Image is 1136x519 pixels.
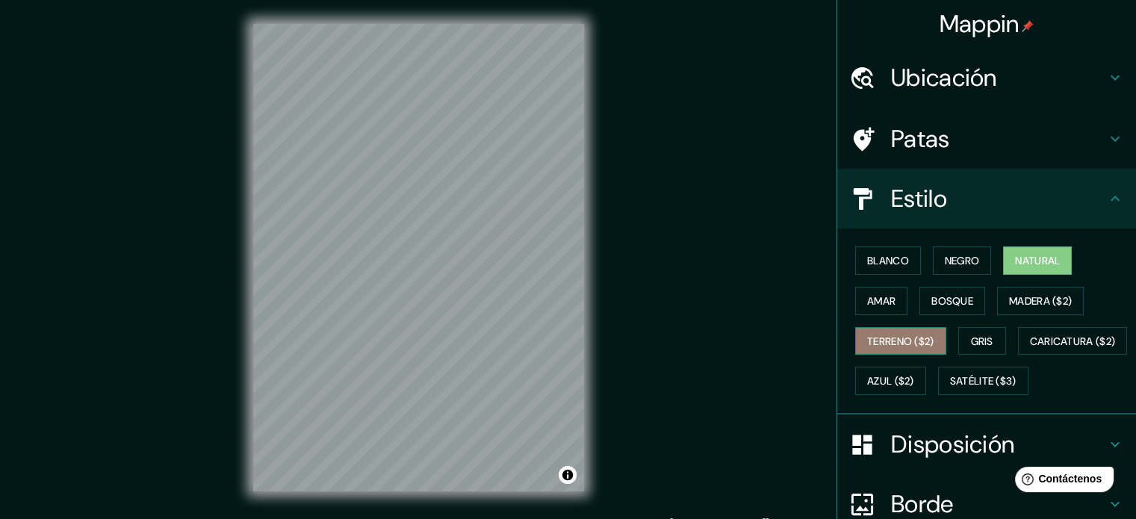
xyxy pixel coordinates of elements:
[867,294,896,308] font: Amar
[938,367,1028,395] button: Satélite ($3)
[837,109,1136,169] div: Patas
[855,367,926,395] button: Azul ($2)
[1003,246,1072,275] button: Natural
[1018,327,1128,355] button: Caricatura ($2)
[855,327,946,355] button: Terreno ($2)
[933,246,992,275] button: Negro
[867,335,934,348] font: Terreno ($2)
[837,169,1136,229] div: Estilo
[253,24,584,491] canvas: Mapa
[1003,461,1120,503] iframe: Lanzador de widgets de ayuda
[958,327,1006,355] button: Gris
[867,254,909,267] font: Blanco
[559,466,577,484] button: Activar o desactivar atribución
[945,254,980,267] font: Negro
[971,335,993,348] font: Gris
[867,375,914,388] font: Azul ($2)
[837,414,1136,474] div: Disposición
[891,123,950,155] font: Patas
[1009,294,1072,308] font: Madera ($2)
[855,287,907,315] button: Amar
[1022,20,1034,32] img: pin-icon.png
[1030,335,1116,348] font: Caricatura ($2)
[931,294,973,308] font: Bosque
[855,246,921,275] button: Blanco
[940,8,1019,40] font: Mappin
[919,287,985,315] button: Bosque
[837,48,1136,108] div: Ubicación
[1015,254,1060,267] font: Natural
[950,375,1016,388] font: Satélite ($3)
[891,62,997,93] font: Ubicación
[891,183,947,214] font: Estilo
[997,287,1084,315] button: Madera ($2)
[891,429,1014,460] font: Disposición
